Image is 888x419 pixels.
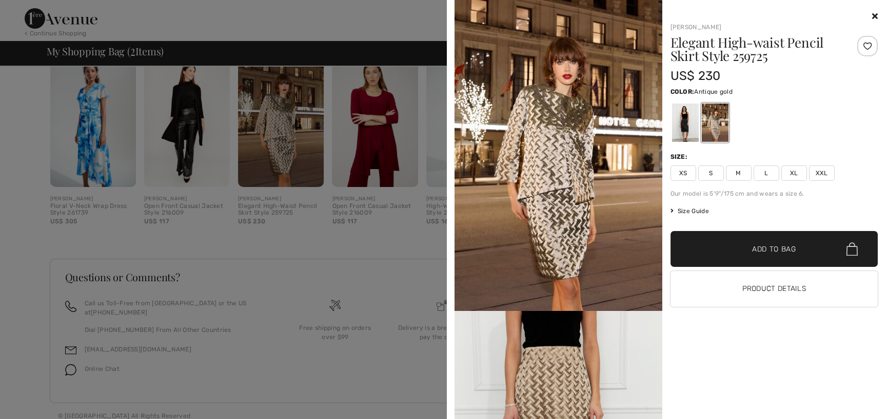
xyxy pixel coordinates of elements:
[670,152,690,161] div: Size:
[694,88,733,95] span: Antique gold
[698,165,724,181] span: S
[701,103,728,142] div: Antique gold
[672,103,698,142] div: Black
[846,242,858,256] img: Bag.svg
[809,165,835,181] span: XXL
[670,271,878,307] button: Product Details
[726,165,752,181] span: M
[23,7,44,16] span: Chat
[670,165,696,181] span: XS
[670,206,709,216] span: Size Guide
[670,231,878,267] button: Add to Bag
[670,69,721,83] span: US$ 230
[781,165,807,181] span: XL
[754,165,779,181] span: L
[670,88,695,95] span: Color:
[752,244,796,255] span: Add to Bag
[670,24,722,31] a: [PERSON_NAME]
[670,36,843,62] h1: Elegant High-waist Pencil Skirt Style 259725
[670,189,878,198] div: Our model is 5'9"/175 cm and wears a size 6.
